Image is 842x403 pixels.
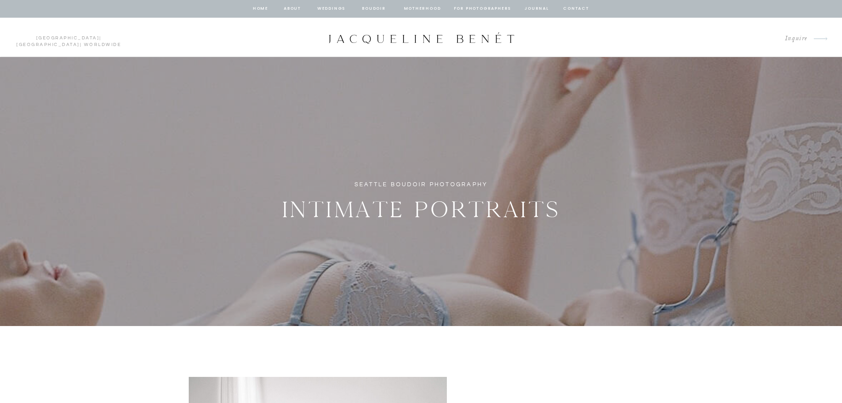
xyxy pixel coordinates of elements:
[12,35,125,40] p: | | Worldwide
[454,5,511,13] a: for photographers
[349,180,493,190] h1: Seattle Boudoir Photography
[316,5,347,13] a: Weddings
[283,5,302,13] a: about
[404,5,441,13] a: Motherhood
[362,5,387,13] a: BOUDOIR
[778,33,808,45] a: Inquire
[523,5,551,13] a: journal
[16,42,80,47] a: [GEOGRAPHIC_DATA]
[280,192,563,223] h2: Intimate Portraits
[252,5,269,13] a: home
[36,36,100,40] a: [GEOGRAPHIC_DATA]
[562,5,591,13] a: contact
